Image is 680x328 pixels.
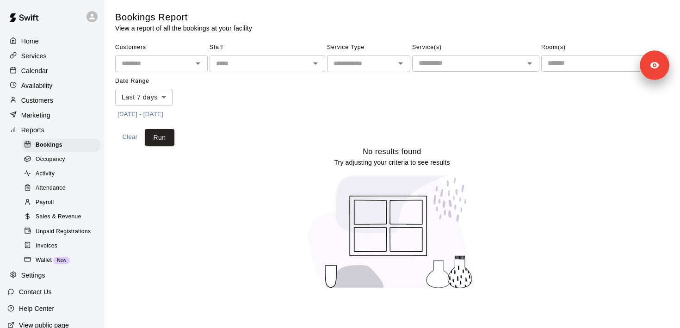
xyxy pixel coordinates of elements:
[309,57,322,70] button: Open
[22,254,100,267] div: WalletNew
[7,269,97,283] a: Settings
[7,93,97,107] a: Customers
[22,240,100,253] div: Invoices
[36,198,54,207] span: Payroll
[21,111,50,120] p: Marketing
[22,182,100,195] div: Attendance
[22,225,100,238] div: Unpaid Registrations
[363,146,421,158] h6: No results found
[7,79,97,93] a: Availability
[115,107,166,122] button: [DATE] - [DATE]
[36,155,65,164] span: Occupancy
[21,37,39,46] p: Home
[115,40,208,55] span: Customers
[36,169,55,179] span: Activity
[22,224,104,239] a: Unpaid Registrations
[412,40,539,55] span: Service(s)
[22,210,104,224] a: Sales & Revenue
[36,184,66,193] span: Attendance
[21,81,53,90] p: Availability
[22,239,104,253] a: Invoices
[7,49,97,63] a: Services
[22,167,104,181] a: Activity
[22,210,100,223] div: Sales & Revenue
[22,196,100,209] div: Payroll
[394,57,407,70] button: Open
[22,152,104,167] a: Occupancy
[334,158,450,167] p: Try adjusting your criteria to see results
[523,57,536,70] button: Open
[7,64,97,78] a: Calendar
[210,40,325,55] span: Staff
[36,256,52,265] span: Wallet
[7,108,97,122] a: Marketing
[21,66,48,75] p: Calendar
[21,96,53,105] p: Customers
[145,129,174,146] button: Run
[36,241,57,251] span: Invoices
[22,153,100,166] div: Occupancy
[21,271,45,280] p: Settings
[7,34,97,48] a: Home
[19,304,54,313] p: Help Center
[21,125,44,135] p: Reports
[22,196,104,210] a: Payroll
[115,74,196,89] span: Date Range
[22,181,104,196] a: Attendance
[115,11,252,24] h5: Bookings Report
[36,141,62,150] span: Bookings
[36,227,91,236] span: Unpaid Registrations
[541,40,668,55] span: Room(s)
[22,167,100,180] div: Activity
[53,258,70,263] span: New
[22,253,104,267] a: WalletNew
[22,138,104,152] a: Bookings
[300,167,485,297] img: No results found
[327,40,410,55] span: Service Type
[19,287,52,297] p: Contact Us
[115,24,252,33] p: View a report of all the bookings at your facility
[36,212,81,222] span: Sales & Revenue
[21,51,47,61] p: Services
[22,139,100,152] div: Bookings
[192,57,204,70] button: Open
[115,89,173,106] div: Last 7 days
[7,123,97,137] a: Reports
[115,129,145,146] button: Clear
